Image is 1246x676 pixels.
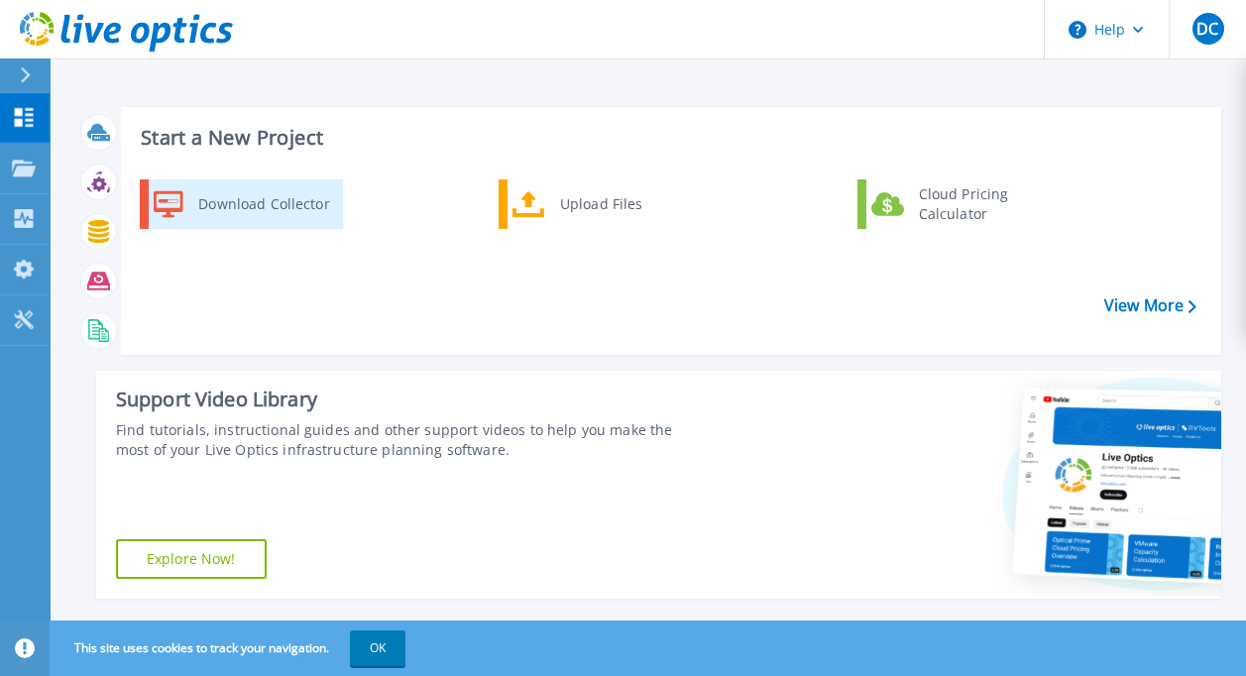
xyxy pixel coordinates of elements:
div: Find tutorials, instructional guides and other support videos to help you make the most of your L... [116,420,701,460]
a: Cloud Pricing Calculator [857,179,1061,229]
a: Download Collector [140,179,343,229]
span: This site uses cookies to track your navigation. [55,630,405,666]
a: View More [1104,296,1196,315]
h3: Start a New Project [141,127,1195,149]
div: Upload Files [550,184,697,224]
div: Support Video Library [116,387,701,412]
a: Upload Files [499,179,702,229]
div: Download Collector [188,184,338,224]
div: Cloud Pricing Calculator [909,184,1056,224]
span: DC [1196,21,1218,37]
button: OK [350,630,405,666]
a: Explore Now! [116,539,267,579]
